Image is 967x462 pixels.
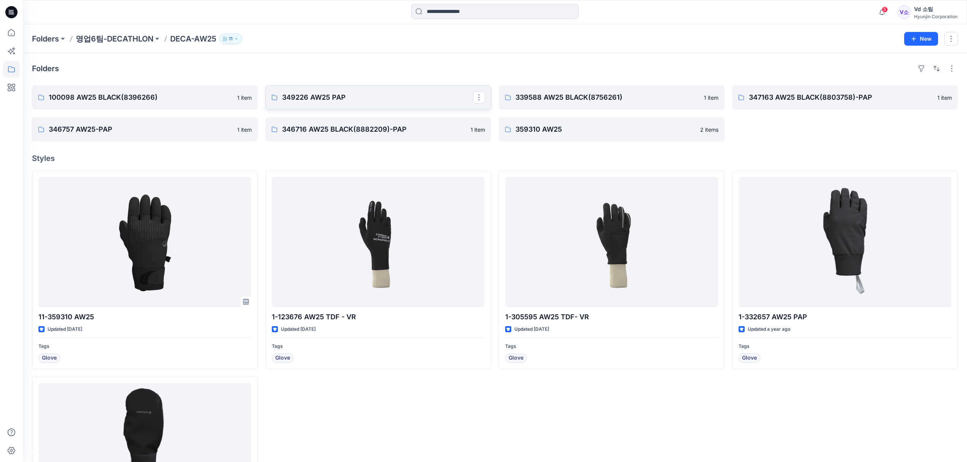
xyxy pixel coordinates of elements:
[904,32,938,46] button: New
[499,85,724,110] a: 339588 AW25 BLACK(8756261)1 item
[272,312,485,322] p: 1-123676 AW25 TDF - VR
[515,92,699,103] p: 339588 AW25 BLACK(8756261)
[275,354,290,363] span: Glove
[49,124,233,135] p: 346757 AW25-PAP
[229,35,233,43] p: 11
[38,177,251,307] a: 11-359310 AW25
[265,117,491,142] a: 346716 AW25 BLACK(8882209)-PAP1 item
[272,343,485,350] p: Tags
[749,92,933,103] p: 347163 AW25 BLACK(8803758)-PAP
[281,325,316,333] p: Updated [DATE]
[514,325,549,333] p: Updated [DATE]
[914,5,957,14] div: Vd 소팀
[38,312,251,322] p: 11-359310 AW25
[897,5,911,19] div: V소
[739,312,951,322] p: 1-332657 AW25 PAP
[882,6,888,13] span: 5
[237,94,252,102] p: 1 item
[509,354,523,363] span: Glove
[170,33,216,44] p: DECA-AW25
[42,354,57,363] span: Glove
[265,85,491,110] a: 349226 AW25 PAP
[515,124,696,135] p: 359310 AW25
[49,92,233,103] p: 100098 AW25 BLACK(8396266)
[505,312,718,322] p: 1-305595 AW25 TDF- VR
[742,354,757,363] span: Glove
[739,343,951,350] p: Tags
[700,126,718,134] p: 2 items
[32,33,59,44] a: Folders
[272,177,485,307] a: 1-123676 AW25 TDF - VR
[704,94,718,102] p: 1 item
[748,325,790,333] p: Updated a year ago
[732,85,958,110] a: 347163 AW25 BLACK(8803758)-PAP1 item
[499,117,724,142] a: 359310 AW252 items
[282,124,466,135] p: 346716 AW25 BLACK(8882209)-PAP
[914,14,957,19] div: Hyunjin Corporation
[38,343,251,350] p: Tags
[505,177,718,307] a: 1-305595 AW25 TDF- VR
[32,85,258,110] a: 100098 AW25 BLACK(8396266)1 item
[32,64,59,73] h4: Folders
[471,126,485,134] p: 1 item
[282,92,473,103] p: 349226 AW25 PAP
[739,177,951,307] a: 1-332657 AW25 PAP
[219,33,242,44] button: 11
[505,343,718,350] p: Tags
[76,33,153,44] a: 영업6팀-DECATHLON
[937,94,952,102] p: 1 item
[237,126,252,134] p: 1 item
[32,154,958,163] h4: Styles
[32,117,258,142] a: 346757 AW25-PAP1 item
[48,325,82,333] p: Updated [DATE]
